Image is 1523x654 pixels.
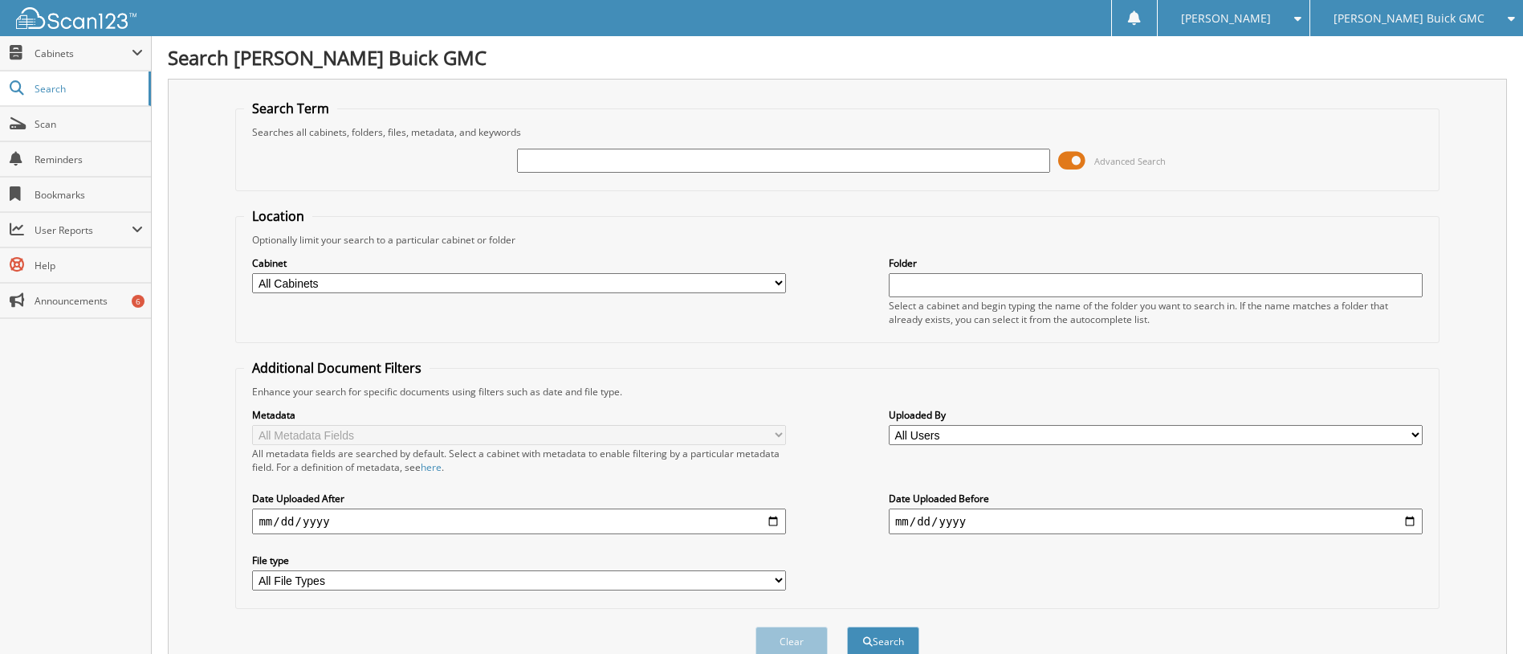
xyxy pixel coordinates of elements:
[1443,577,1523,654] iframe: Chat Widget
[244,359,430,377] legend: Additional Document Filters
[244,233,1430,247] div: Optionally limit your search to a particular cabinet or folder
[16,7,136,29] img: scan123-logo-white.svg
[889,299,1423,326] div: Select a cabinet and begin typing the name of the folder you want to search in. If the name match...
[252,492,786,505] label: Date Uploaded After
[1334,14,1484,23] span: [PERSON_NAME] Buick GMC
[889,509,1423,534] input: end
[35,188,143,202] span: Bookmarks
[35,223,132,237] span: User Reports
[244,207,312,225] legend: Location
[168,44,1507,71] h1: Search [PERSON_NAME] Buick GMC
[252,447,786,474] div: All metadata fields are searched by default. Select a cabinet with metadata to enable filtering b...
[35,117,143,131] span: Scan
[1181,14,1271,23] span: [PERSON_NAME]
[35,294,143,308] span: Announcements
[244,125,1430,139] div: Searches all cabinets, folders, files, metadata, and keywords
[35,259,143,272] span: Help
[252,554,786,567] label: File type
[889,408,1423,422] label: Uploaded By
[244,100,337,117] legend: Search Term
[421,460,442,474] a: here
[252,509,786,534] input: start
[35,47,132,60] span: Cabinets
[244,385,1430,399] div: Enhance your search for specific documents using filters such as date and file type.
[252,408,786,422] label: Metadata
[35,153,143,166] span: Reminders
[252,256,786,270] label: Cabinet
[889,256,1423,270] label: Folder
[35,82,140,96] span: Search
[889,492,1423,505] label: Date Uploaded Before
[132,295,145,308] div: 6
[1094,155,1166,167] span: Advanced Search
